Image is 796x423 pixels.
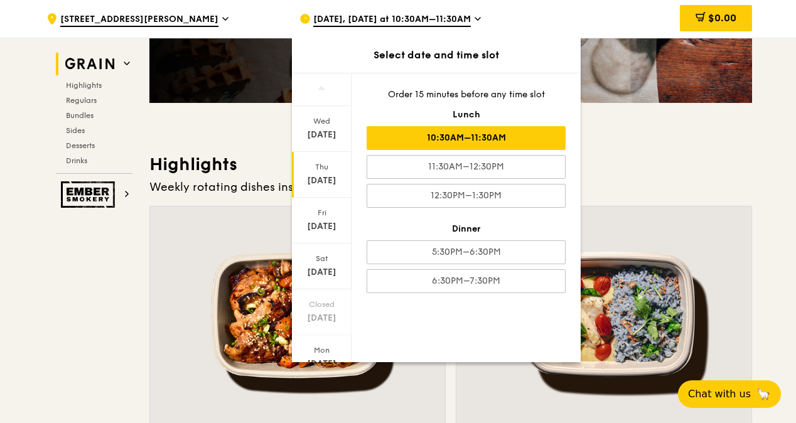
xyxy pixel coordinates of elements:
[294,254,350,264] div: Sat
[756,387,771,402] span: 🦙
[367,223,566,235] div: Dinner
[294,174,350,187] div: [DATE]
[60,13,218,27] span: [STREET_ADDRESS][PERSON_NAME]
[294,220,350,233] div: [DATE]
[294,358,350,370] div: [DATE]
[294,312,350,324] div: [DATE]
[367,240,566,264] div: 5:30PM–6:30PM
[367,155,566,179] div: 11:30AM–12:30PM
[292,48,581,63] div: Select date and time slot
[294,345,350,355] div: Mon
[66,156,87,165] span: Drinks
[367,269,566,293] div: 6:30PM–7:30PM
[66,111,94,120] span: Bundles
[61,53,119,75] img: Grain web logo
[367,126,566,150] div: 10:30AM–11:30AM
[708,12,736,24] span: $0.00
[61,181,119,208] img: Ember Smokery web logo
[294,162,350,172] div: Thu
[149,178,752,196] div: Weekly rotating dishes inspired by flavours from around the world.
[678,380,781,408] button: Chat with us🦙
[367,184,566,208] div: 12:30PM–1:30PM
[367,109,566,121] div: Lunch
[66,141,95,150] span: Desserts
[688,387,751,402] span: Chat with us
[149,153,752,176] h3: Highlights
[66,81,102,90] span: Highlights
[367,88,566,101] div: Order 15 minutes before any time slot
[294,266,350,279] div: [DATE]
[294,208,350,218] div: Fri
[313,13,471,27] span: [DATE], [DATE] at 10:30AM–11:30AM
[66,126,85,135] span: Sides
[294,129,350,141] div: [DATE]
[66,96,97,105] span: Regulars
[294,116,350,126] div: Wed
[294,299,350,309] div: Closed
